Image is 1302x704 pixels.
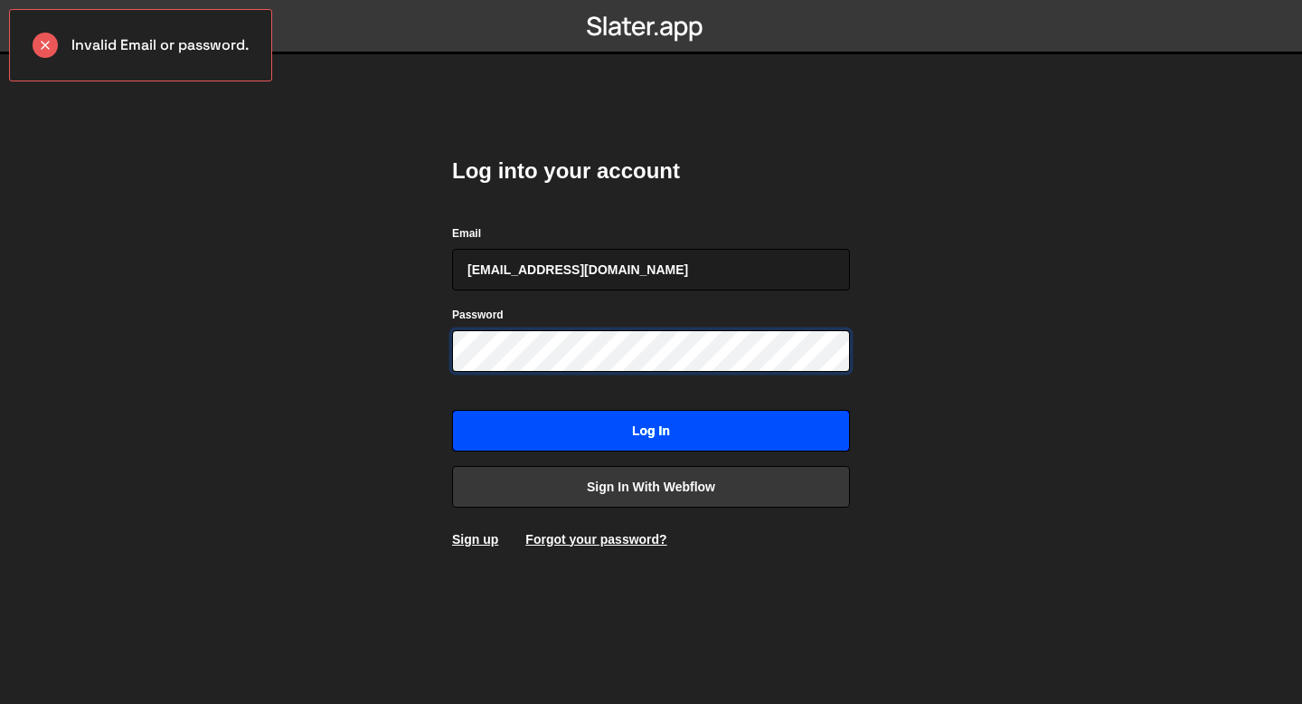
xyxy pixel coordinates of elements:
[452,306,504,324] label: Password
[452,224,481,243] label: Email
[525,532,666,547] a: Forgot your password?
[452,410,850,452] input: Log in
[452,532,498,547] a: Sign up
[452,466,850,508] a: Sign in with Webflow
[9,9,272,81] div: Invalid Email or password.
[452,157,850,186] h2: Log into your account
